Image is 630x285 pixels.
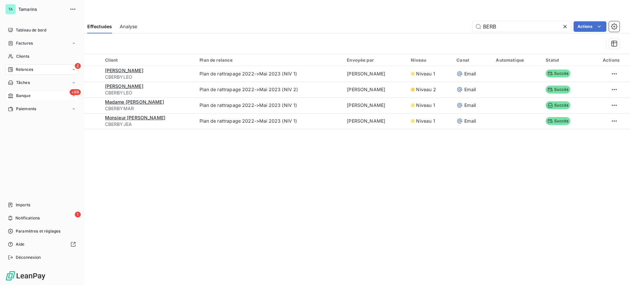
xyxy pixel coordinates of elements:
[347,57,403,63] div: Envoyée par
[416,102,435,109] span: Niveau 1
[5,38,78,49] a: Factures
[456,57,488,63] div: Canal
[343,113,407,129] td: [PERSON_NAME]
[196,66,343,82] td: Plan de rattrapage 2022->Mai 2023 (NIV 1)
[16,241,25,247] span: Aide
[546,70,570,77] span: Succès
[16,254,41,260] span: Déconnexion
[196,97,343,113] td: Plan de rattrapage 2022->Mai 2023 (NIV 1)
[16,67,33,72] span: Relances
[16,80,30,86] span: Tâches
[105,105,192,112] span: CBERBYMAR
[5,25,78,35] a: Tableau de bord
[546,117,570,125] span: Succès
[16,228,60,234] span: Paramètres et réglages
[5,64,78,75] a: 2Relances
[105,57,118,63] span: Client
[472,21,571,32] input: Rechercher
[120,23,137,30] span: Analyse
[5,104,78,114] a: Paiements
[5,77,78,88] a: Tâches
[416,86,436,93] span: Niveau 2
[5,226,78,236] a: Paramètres et réglages
[105,90,192,96] span: CBERBYLEO
[105,74,192,80] span: CBERBYLEO
[343,82,407,97] td: [PERSON_NAME]
[464,86,476,93] span: Email
[16,106,36,112] span: Paiements
[16,53,29,59] span: Clients
[608,263,623,278] iframe: Intercom live chat
[105,83,143,89] span: [PERSON_NAME]
[105,121,192,128] span: CBERBYJEA
[5,271,46,281] img: Logo LeanPay
[105,115,165,120] span: Monsieur [PERSON_NAME]
[343,66,407,82] td: [PERSON_NAME]
[5,200,78,210] a: Imports
[16,40,33,46] span: Factures
[196,113,343,129] td: Plan de rattrapage 2022->Mai 2023 (NIV 1)
[105,68,143,73] span: [PERSON_NAME]
[75,212,81,217] span: 1
[464,102,476,109] span: Email
[574,21,606,32] button: Actions
[16,27,46,33] span: Tableau de bord
[75,63,81,69] span: 2
[496,57,538,63] div: Automatique
[5,51,78,62] a: Clients
[70,89,81,95] span: +99
[15,215,40,221] span: Notifications
[5,91,78,101] a: +99Banque
[5,4,16,14] div: TA
[546,86,570,93] span: Succès
[16,202,30,208] span: Imports
[411,57,449,63] div: Niveau
[199,57,339,63] div: Plan de relance
[105,99,164,105] span: Madame [PERSON_NAME]
[464,71,476,77] span: Email
[591,57,619,63] div: Actions
[196,82,343,97] td: Plan de rattrapage 2022->Mai 2023 (NIV 2)
[343,97,407,113] td: [PERSON_NAME]
[546,57,583,63] div: Statut
[5,239,78,250] a: Aide
[416,118,435,124] span: Niveau 1
[16,93,31,99] span: Banque
[416,71,435,77] span: Niveau 1
[87,23,112,30] span: Effectuées
[546,101,570,109] span: Succès
[18,7,66,12] span: Tamarins
[464,118,476,124] span: Email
